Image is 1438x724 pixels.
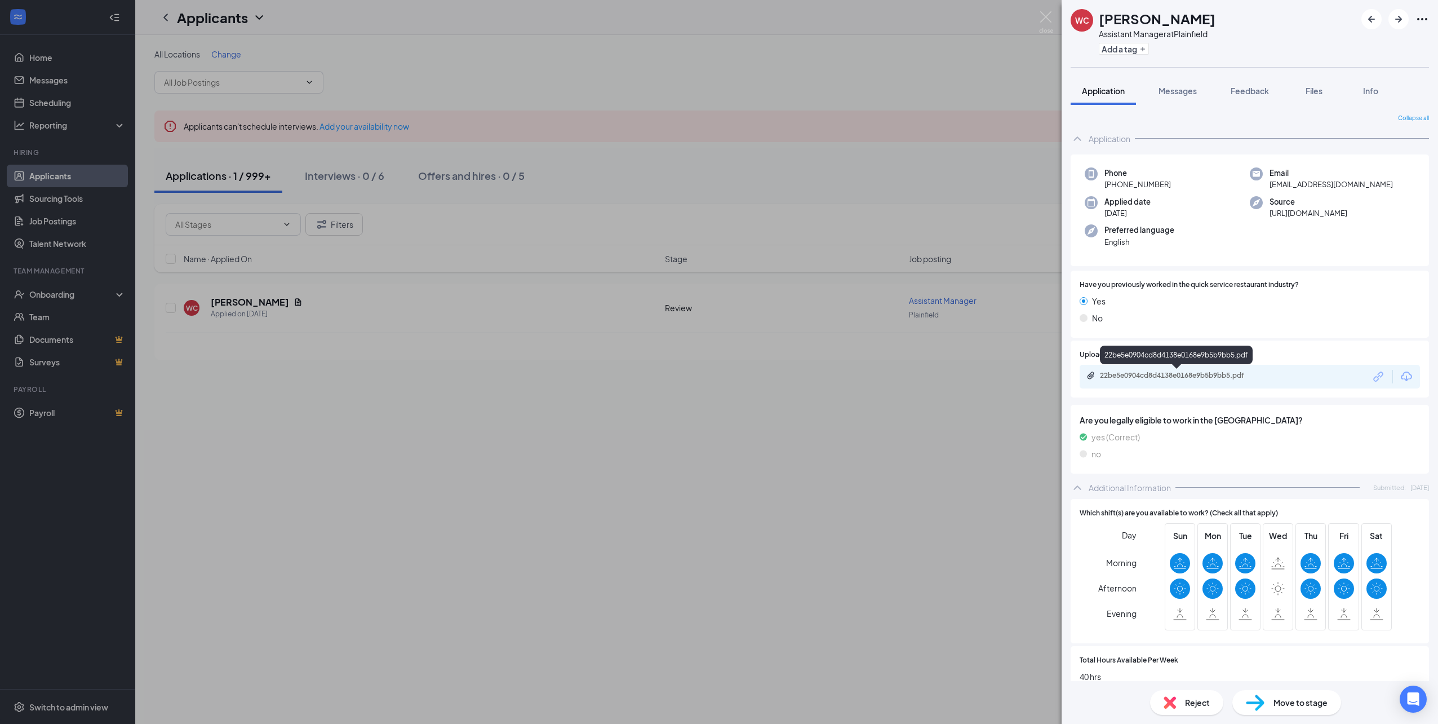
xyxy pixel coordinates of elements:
[1398,114,1429,123] span: Collapse all
[1104,179,1171,190] span: [PHONE_NUMBER]
[1080,508,1278,519] span: Which shift(s) are you available to work? (Check all that apply)
[1388,9,1409,29] button: ArrowRight
[1104,224,1174,236] span: Preferred language
[1091,448,1101,460] span: no
[1104,236,1174,248] span: English
[1089,133,1130,144] div: Application
[1100,346,1253,364] div: 22be5e0904cd8d4138e0168e9b5b9bb5.pdf
[1099,28,1215,39] div: Assistant Manager at Plainfield
[1080,280,1299,290] span: Have you previously worked in the quick service restaurant industry?
[1270,208,1347,219] span: [URL][DOMAIN_NAME]
[1306,86,1322,96] span: Files
[1091,431,1140,443] span: yes (Correct)
[1092,295,1106,307] span: Yes
[1099,43,1149,55] button: PlusAdd a tag
[1363,86,1378,96] span: Info
[1104,196,1151,208] span: Applied date
[1270,167,1393,179] span: Email
[1231,86,1269,96] span: Feedback
[1366,529,1387,542] span: Sat
[1089,482,1171,493] div: Additional Information
[1080,350,1131,360] span: Upload Resume
[1334,529,1354,542] span: Fri
[1071,132,1084,145] svg: ChevronUp
[1104,167,1171,179] span: Phone
[1099,9,1215,28] h1: [PERSON_NAME]
[1361,9,1382,29] button: ArrowLeftNew
[1092,312,1103,324] span: No
[1365,12,1378,26] svg: ArrowLeftNew
[1080,655,1178,666] span: Total Hours Available Per Week
[1071,481,1084,495] svg: ChevronUp
[1185,696,1210,709] span: Reject
[1075,15,1089,26] div: WC
[1415,12,1429,26] svg: Ellipses
[1100,371,1258,380] div: 22be5e0904cd8d4138e0168e9b5b9bb5.pdf
[1202,529,1223,542] span: Mon
[1268,529,1288,542] span: Wed
[1122,529,1137,541] span: Day
[1400,370,1413,383] svg: Download
[1098,578,1137,598] span: Afternoon
[1373,483,1406,492] span: Submitted:
[1410,483,1429,492] span: [DATE]
[1372,369,1386,384] svg: Link
[1106,553,1137,573] span: Morning
[1159,86,1197,96] span: Messages
[1301,529,1321,542] span: Thu
[1080,670,1420,683] span: 40 hrs
[1139,46,1146,52] svg: Plus
[1107,603,1137,624] span: Evening
[1086,371,1095,380] svg: Paperclip
[1273,696,1328,709] span: Move to stage
[1270,196,1347,208] span: Source
[1235,529,1255,542] span: Tue
[1400,686,1427,713] div: Open Intercom Messenger
[1270,179,1393,190] span: [EMAIL_ADDRESS][DOMAIN_NAME]
[1080,414,1420,426] span: Are you legally eligible to work in the [GEOGRAPHIC_DATA]?
[1086,371,1269,382] a: Paperclip22be5e0904cd8d4138e0168e9b5b9bb5.pdf
[1170,529,1190,542] span: Sun
[1082,86,1125,96] span: Application
[1104,208,1151,219] span: [DATE]
[1392,12,1405,26] svg: ArrowRight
